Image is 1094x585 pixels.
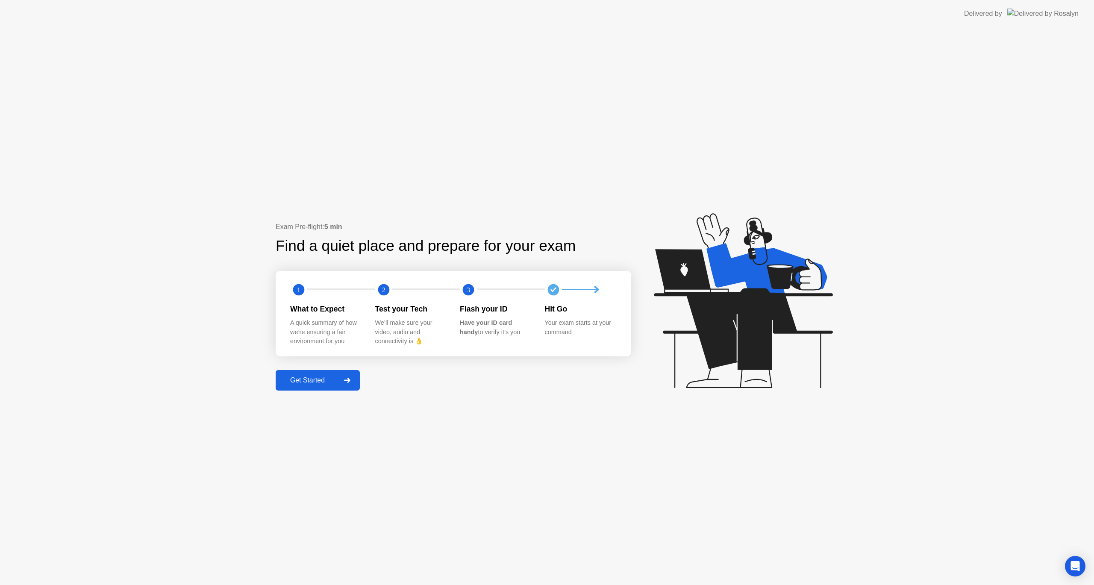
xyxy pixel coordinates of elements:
div: to verify it’s you [460,318,531,337]
text: 1 [297,285,300,294]
div: Get Started [278,376,337,384]
text: 3 [467,285,470,294]
img: Delivered by Rosalyn [1007,9,1079,18]
button: Get Started [276,370,360,391]
div: Open Intercom Messenger [1065,556,1085,576]
div: Delivered by [964,9,1002,19]
div: Test your Tech [375,303,447,315]
div: Flash your ID [460,303,531,315]
div: Find a quiet place and prepare for your exam [276,235,577,257]
div: Exam Pre-flight: [276,222,631,232]
b: Have your ID card handy [460,319,512,335]
div: A quick summary of how we’re ensuring a fair environment for you [290,318,362,346]
div: We’ll make sure your video, audio and connectivity is 👌 [375,318,447,346]
div: What to Expect [290,303,362,315]
text: 2 [382,285,385,294]
div: Your exam starts at your command [545,318,616,337]
div: Hit Go [545,303,616,315]
b: 5 min [324,223,342,230]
